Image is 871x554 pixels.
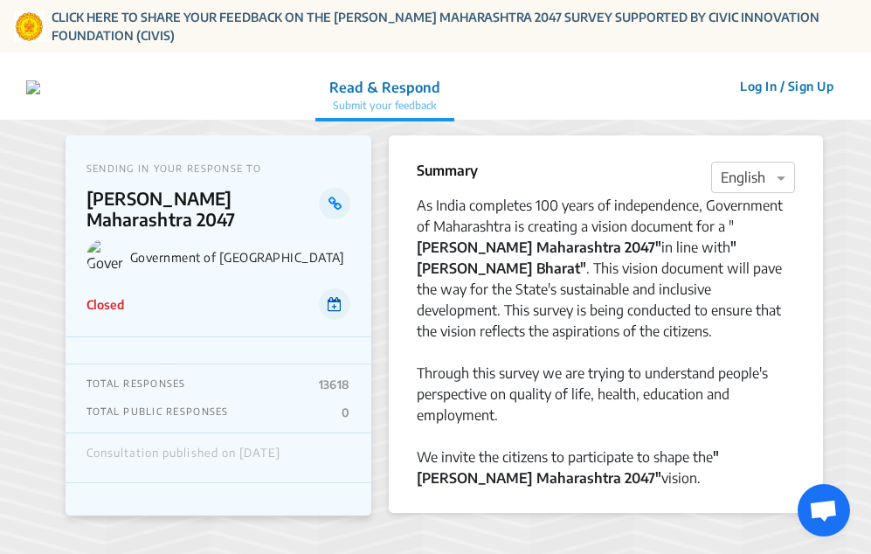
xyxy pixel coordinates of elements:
[26,80,40,94] img: 7907nfqetxyivg6ubhai9kg9bhzr
[342,405,349,419] p: 0
[14,11,45,42] img: Gom Logo
[329,77,440,98] p: Read & Respond
[417,239,661,256] strong: [PERSON_NAME] Maharashtra 2047"
[417,195,795,342] div: As India completes 100 years of independence, Government of Maharashtra is creating a vision docu...
[52,8,857,45] a: CLICK HERE TO SHARE YOUR FEEDBACK ON THE [PERSON_NAME] MAHARASHTRA 2047 SURVEY SUPPORTED BY CIVIC...
[86,405,229,419] p: TOTAL PUBLIC RESPONSES
[86,447,280,469] div: Consultation published on [DATE]
[417,447,795,488] div: We invite the citizens to participate to shape the vision.
[86,295,124,314] p: Closed
[319,377,350,391] p: 13618
[729,73,845,100] button: Log In / Sign Up
[329,98,440,114] p: Submit your feedback
[417,363,795,426] div: Through this survey we are trying to understand people's perspective on quality of life, health, ...
[130,250,350,265] p: Government of [GEOGRAPHIC_DATA]
[798,484,850,537] a: Open chat
[86,377,186,391] p: TOTAL RESPONSES
[86,188,320,230] p: [PERSON_NAME] Maharashtra 2047
[417,160,478,181] p: Summary
[86,239,123,275] img: Government of Maharashtra logo
[86,163,350,174] p: SENDING IN YOUR RESPONSE TO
